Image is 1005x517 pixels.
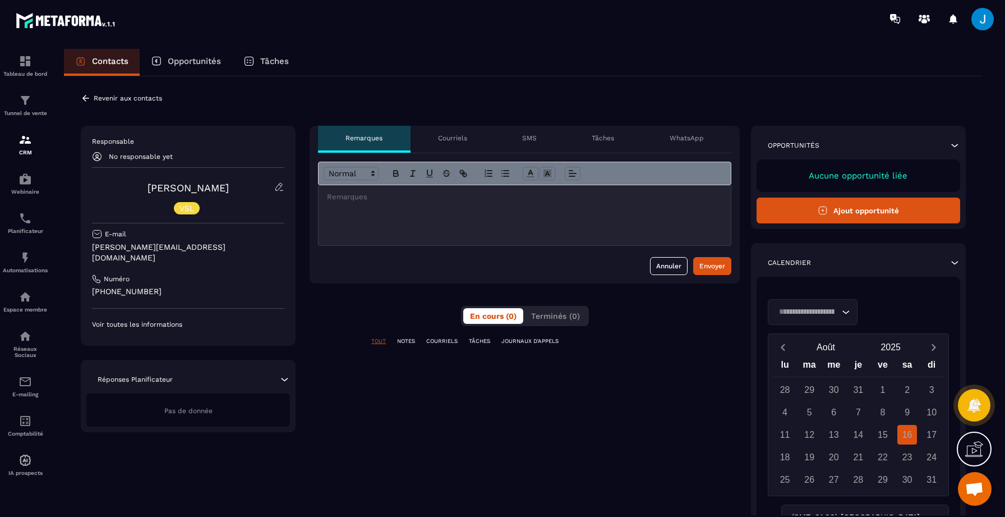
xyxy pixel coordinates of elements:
div: 29 [800,380,819,400]
a: Contacts [64,49,140,76]
button: Ajout opportunité [757,198,960,223]
div: 14 [849,425,868,445]
p: Tableau de bord [3,71,48,77]
div: 9 [897,402,917,422]
p: WhatsApp [670,134,704,143]
div: 15 [873,425,892,445]
div: 23 [897,447,917,467]
p: Contacts [92,56,128,66]
p: COURRIELS [426,337,458,345]
div: Calendar wrapper [773,357,944,489]
a: [PERSON_NAME] [147,182,229,194]
button: Envoyer [693,257,731,275]
div: 7 [849,402,868,422]
div: 20 [824,447,843,467]
p: Automatisations [3,267,48,273]
div: 24 [922,447,942,467]
div: 18 [775,447,795,467]
p: Voir toutes les informations [92,320,284,329]
a: Tâches [232,49,300,76]
div: je [846,357,871,377]
a: Opportunités [140,49,232,76]
button: Terminés (0) [524,308,587,324]
p: Revenir aux contacts [94,94,162,102]
p: TÂCHES [469,337,490,345]
a: formationformationTableau de bord [3,46,48,85]
a: accountantaccountantComptabilité [3,406,48,445]
img: accountant [19,414,32,428]
p: Tunnel de vente [3,110,48,116]
a: automationsautomationsWebinaire [3,164,48,203]
div: 25 [775,470,795,489]
a: formationformationTunnel de vente [3,85,48,125]
div: me [822,357,846,377]
p: Numéro [104,274,130,283]
a: formationformationCRM [3,125,48,164]
div: 13 [824,425,843,445]
button: Next month [923,340,944,355]
p: IA prospects [3,470,48,476]
img: logo [16,10,117,30]
div: Calendar days [773,380,944,489]
div: 2 [897,380,917,400]
img: automations [19,290,32,304]
div: Search for option [768,299,858,325]
div: lu [773,357,797,377]
div: 8 [873,402,892,422]
button: Open years overlay [858,337,923,357]
img: automations [19,454,32,467]
div: 28 [849,470,868,489]
a: social-networksocial-networkRéseaux Sociaux [3,321,48,367]
div: 4 [775,402,795,422]
p: NOTES [397,337,415,345]
p: E-mail [105,230,126,239]
img: formation [19,54,32,68]
p: VSL [179,204,194,212]
div: 27 [824,470,843,489]
div: 3 [922,380,942,400]
button: Open months overlay [794,337,859,357]
span: En cours (0) [470,312,517,321]
p: Planificateur [3,228,48,234]
a: automationsautomationsAutomatisations [3,243,48,282]
div: ma [797,357,822,377]
div: 30 [897,470,917,489]
img: scheduler [19,212,32,225]
div: 17 [922,425,942,445]
input: Search for option [775,306,839,318]
button: Annuler [650,257,688,275]
img: formation [19,133,32,147]
p: Remarques [345,134,382,143]
div: 21 [849,447,868,467]
div: 5 [800,402,819,422]
a: automationsautomationsEspace membre [3,282,48,321]
p: Réseaux Sociaux [3,346,48,358]
div: 11 [775,425,795,445]
span: Terminés (0) [531,312,580,321]
p: Responsable [92,137,284,146]
div: ve [870,357,895,377]
div: 16 [897,425,917,445]
div: di [919,357,944,377]
p: Calendrier [768,258,811,267]
p: Espace membre [3,306,48,313]
p: Tâches [592,134,614,143]
a: Ouvrir le chat [958,472,992,506]
button: En cours (0) [463,308,523,324]
p: TOUT [371,337,386,345]
p: Opportunités [168,56,221,66]
p: E-mailing [3,391,48,397]
span: Pas de donnée [164,407,213,415]
p: Réponses Planificateur [98,375,173,384]
p: Webinaire [3,189,48,195]
p: [PERSON_NAME][EMAIL_ADDRESS][DOMAIN_NAME] [92,242,284,263]
div: 19 [800,447,819,467]
div: 29 [873,470,892,489]
p: SMS [522,134,537,143]
p: Comptabilité [3,431,48,437]
p: CRM [3,149,48,155]
p: [PHONE_NUMBER] [92,286,284,297]
p: Opportunités [768,141,819,150]
div: 30 [824,380,843,400]
button: Previous month [773,340,794,355]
